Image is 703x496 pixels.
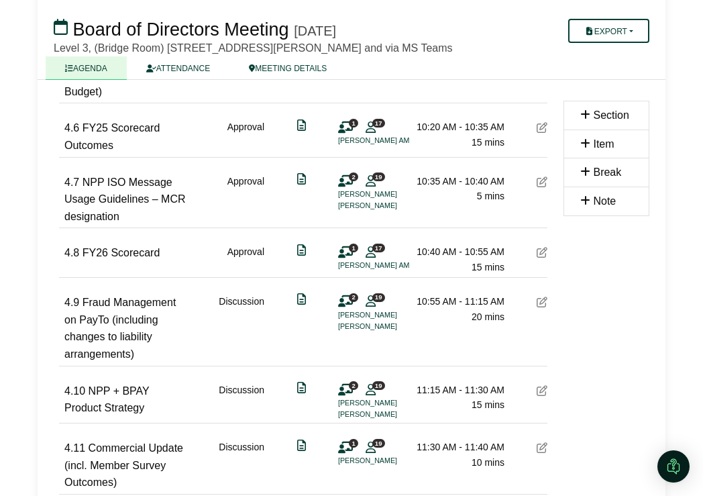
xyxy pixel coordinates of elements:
[227,244,264,275] div: Approval
[338,309,439,321] li: [PERSON_NAME]
[64,385,149,414] span: NPP + BPAY Product Strategy
[54,42,453,54] span: Level 3, (Bridge Room) [STREET_ADDRESS][PERSON_NAME] and via MS Teams
[372,381,385,390] span: 19
[64,442,183,488] span: Commercial Update (incl. Member Survey Outcomes)
[64,177,186,222] span: NPP ISO Message Usage Guidelines – MCR designation
[472,311,504,322] span: 20 mins
[593,138,614,150] span: Item
[372,172,385,181] span: 19
[46,56,127,80] a: AGENDA
[349,172,358,181] span: 2
[73,19,289,40] span: Board of Directors Meeting
[227,119,264,154] div: Approval
[64,52,191,97] span: CFO Update (including finalisation of FY26 Budget)
[338,135,439,146] li: [PERSON_NAME] AM
[219,440,264,491] div: Discussion
[411,174,504,189] div: 10:35 AM - 10:40 AM
[411,119,504,134] div: 10:20 AM - 10:35 AM
[411,294,504,309] div: 10:55 AM - 11:15 AM
[338,397,439,409] li: [PERSON_NAME]
[227,174,264,226] div: Approval
[411,383,504,397] div: 11:15 AM - 11:30 AM
[64,122,160,151] span: FY25 Scorecard Outcomes
[349,293,358,302] span: 2
[127,56,229,80] a: ATTENDANCE
[472,262,504,272] span: 15 mins
[472,137,504,148] span: 15 mins
[338,455,439,466] li: [PERSON_NAME]
[372,119,385,128] span: 17
[593,166,621,178] span: Break
[411,244,504,259] div: 10:40 AM - 10:55 AM
[229,56,346,80] a: MEETING DETAILS
[338,409,439,420] li: [PERSON_NAME]
[349,381,358,390] span: 2
[472,457,504,468] span: 10 mins
[64,442,85,454] span: 4.11
[338,260,439,271] li: [PERSON_NAME] AM
[657,450,690,483] div: Open Intercom Messenger
[349,439,358,448] span: 1
[593,195,616,207] span: Note
[64,122,79,134] span: 4.6
[64,385,85,397] span: 4.10
[338,321,439,332] li: [PERSON_NAME]
[338,200,439,211] li: [PERSON_NAME]
[472,399,504,410] span: 15 mins
[294,23,336,39] div: [DATE]
[349,244,358,252] span: 1
[593,109,629,121] span: Section
[64,297,79,308] span: 4.9
[372,293,385,302] span: 19
[568,19,649,43] button: Export
[64,297,176,360] span: Fraud Management on PayTo (including changes to liability arrangements)
[477,191,504,201] span: 5 mins
[349,119,358,128] span: 1
[372,244,385,252] span: 17
[219,294,264,362] div: Discussion
[64,247,79,258] span: 4.8
[219,383,264,421] div: Discussion
[338,189,439,200] li: [PERSON_NAME]
[83,247,160,258] span: FY26 Scorecard
[64,177,79,188] span: 4.7
[411,440,504,454] div: 11:30 AM - 11:40 AM
[372,439,385,448] span: 19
